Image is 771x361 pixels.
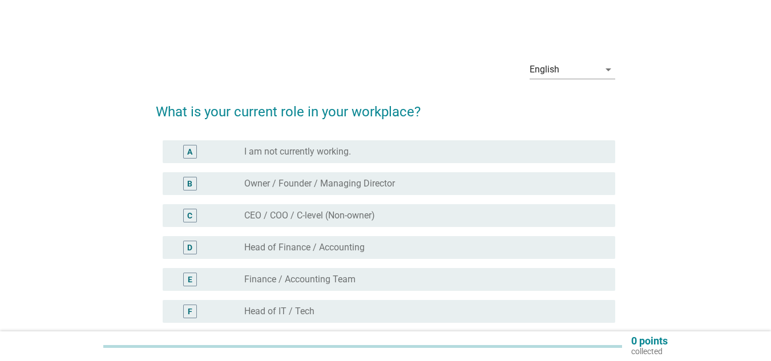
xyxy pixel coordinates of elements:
[244,178,395,189] label: Owner / Founder / Managing Director
[631,336,668,346] p: 0 points
[530,64,559,75] div: English
[188,306,192,318] div: F
[187,146,192,158] div: A
[244,146,351,157] label: I am not currently working.
[244,274,356,285] label: Finance / Accounting Team
[187,210,192,222] div: C
[187,242,192,254] div: D
[244,210,375,221] label: CEO / COO / C-level (Non-owner)
[244,306,314,317] label: Head of IT / Tech
[187,178,192,190] div: B
[631,346,668,356] p: collected
[156,90,615,122] h2: What is your current role in your workplace?
[244,242,365,253] label: Head of Finance / Accounting
[602,63,615,76] i: arrow_drop_down
[188,274,192,286] div: E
